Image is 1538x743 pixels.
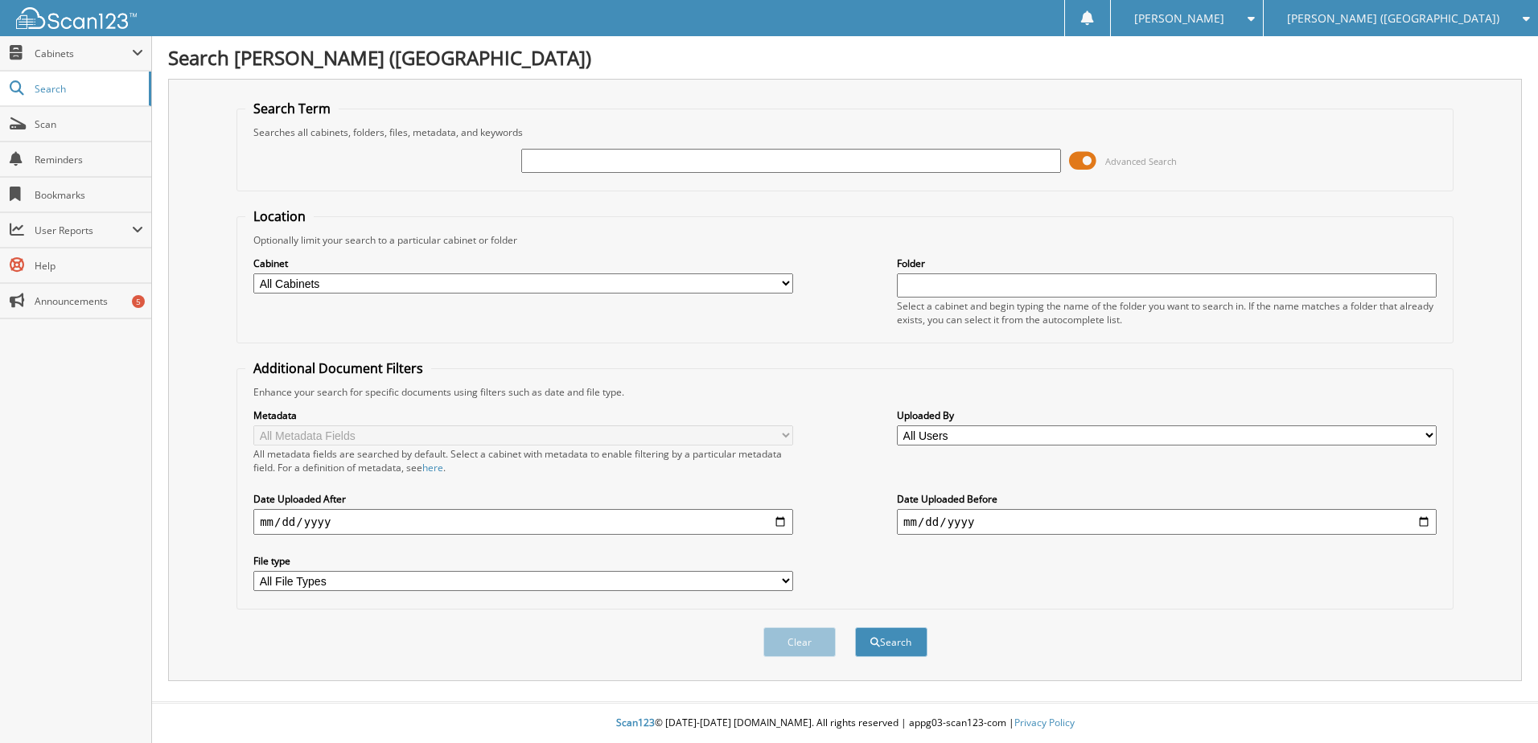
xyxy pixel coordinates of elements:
[35,224,132,237] span: User Reports
[616,716,655,729] span: Scan123
[1014,716,1075,729] a: Privacy Policy
[245,207,314,225] legend: Location
[245,125,1445,139] div: Searches all cabinets, folders, files, metadata, and keywords
[253,492,793,506] label: Date Uploaded After
[245,359,431,377] legend: Additional Document Filters
[253,509,793,535] input: start
[422,461,443,474] a: here
[35,82,141,96] span: Search
[152,704,1538,743] div: © [DATE]-[DATE] [DOMAIN_NAME]. All rights reserved | appg03-scan123-com |
[253,447,793,474] div: All metadata fields are searched by default. Select a cabinet with metadata to enable filtering b...
[855,627,927,657] button: Search
[245,385,1445,399] div: Enhance your search for specific documents using filters such as date and file type.
[245,233,1445,247] div: Optionally limit your search to a particular cabinet or folder
[1105,155,1177,167] span: Advanced Search
[897,299,1437,326] div: Select a cabinet and begin typing the name of the folder you want to search in. If the name match...
[253,554,793,568] label: File type
[35,47,132,60] span: Cabinets
[35,294,143,308] span: Announcements
[253,408,793,422] label: Metadata
[16,7,137,29] img: scan123-logo-white.svg
[897,408,1437,422] label: Uploaded By
[132,295,145,308] div: 5
[1134,14,1224,23] span: [PERSON_NAME]
[245,100,339,117] legend: Search Term
[35,259,143,273] span: Help
[1287,14,1499,23] span: [PERSON_NAME] ([GEOGRAPHIC_DATA])
[763,627,836,657] button: Clear
[253,257,793,270] label: Cabinet
[897,257,1437,270] label: Folder
[35,188,143,202] span: Bookmarks
[168,44,1522,71] h1: Search [PERSON_NAME] ([GEOGRAPHIC_DATA])
[35,153,143,166] span: Reminders
[35,117,143,131] span: Scan
[897,509,1437,535] input: end
[897,492,1437,506] label: Date Uploaded Before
